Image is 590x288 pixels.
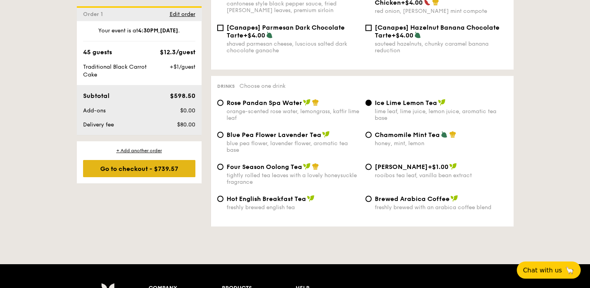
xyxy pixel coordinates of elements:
span: 🦙 [565,266,574,275]
div: shaved parmesan cheese, luscious salted dark chocolate ganache [227,41,359,54]
span: [PERSON_NAME] [375,163,428,171]
span: Blue Pea Flower Lavender Tea [227,131,321,139]
button: Chat with us🦙 [517,261,581,279]
img: icon-vegan.f8ff3823.svg [303,163,311,170]
div: red onion, [PERSON_NAME] mint compote [375,8,507,14]
div: freshly brewed english tea [227,204,359,211]
img: icon-vegan.f8ff3823.svg [438,99,446,106]
span: Chat with us [523,267,562,274]
img: icon-chef-hat.a58ddaea.svg [312,99,319,106]
div: rooibos tea leaf, vanilla bean extract [375,172,507,179]
span: Chamomile Mint Tea [375,131,440,139]
span: [Canapes] Hazelnut Banana Chocolate Tarte [375,24,500,39]
span: Four Season Oolong Tea [227,163,302,171]
input: [Canapes] Parmesan Dark Chocolate Tarte+$4.00shaved parmesan cheese, luscious salted dark chocola... [217,25,223,31]
span: Ice Lime Lemon Tea [375,99,437,107]
span: Choose one drink [239,83,285,89]
div: lime leaf, lime juice, lemon juice, aromatic tea base [375,108,507,121]
span: Hot English Breakfast Tea [227,195,306,203]
div: sauteed hazelnuts, chunky caramel banana reduction [375,41,507,54]
div: honey, mint, lemon [375,140,507,147]
div: orange-scented rose water, lemongrass, kaffir lime leaf [227,108,359,121]
input: [PERSON_NAME]+$1.00rooibos tea leaf, vanilla bean extract [365,164,372,170]
span: +$4.00 [243,32,265,39]
div: blue pea flower, lavender flower, aromatic tea base [227,140,359,153]
span: Order 1 [83,11,106,18]
input: Four Season Oolong Teatightly rolled tea leaves with a lovely honeysuckle fragrance [217,164,223,170]
span: Add-ons [83,107,106,114]
img: icon-vegetarian.fe4039eb.svg [414,31,421,38]
span: Brewed Arabica Coffee [375,195,450,203]
div: cantonese style black pepper sauce, fried [PERSON_NAME] leaves, premium sirloin [227,0,359,14]
span: +$1.00 [428,163,448,171]
img: icon-vegan.f8ff3823.svg [450,195,458,202]
img: icon-vegan.f8ff3823.svg [449,163,457,170]
img: icon-vegan.f8ff3823.svg [303,99,311,106]
input: Brewed Arabica Coffeefreshly brewed with an arabica coffee blend [365,196,372,202]
input: Blue Pea Flower Lavender Teablue pea flower, lavender flower, aromatic tea base [217,132,223,138]
input: Chamomile Mint Teahoney, mint, lemon [365,132,372,138]
div: Go to checkout - $739.57 [83,160,195,177]
span: $0.00 [180,107,195,114]
span: Rose Pandan Spa Water [227,99,302,107]
img: icon-vegan.f8ff3823.svg [307,195,315,202]
span: $80.00 [177,121,195,128]
div: + Add another order [83,148,195,154]
span: +$1/guest [169,64,195,70]
span: +$4.00 [392,32,413,39]
span: Traditional Black Carrot Cake [83,64,147,78]
span: Drinks [217,84,235,89]
img: icon-vegan.f8ff3823.svg [322,131,330,138]
input: Ice Lime Lemon Tealime leaf, lime juice, lemon juice, aromatic tea base [365,100,372,106]
input: [Canapes] Hazelnut Banana Chocolate Tarte+$4.00sauteed hazelnuts, chunky caramel banana reduction [365,25,372,31]
span: Subtotal [83,92,110,100]
div: $12.3/guest [160,48,195,57]
strong: [DATE] [160,27,178,34]
div: 45 guests [83,48,112,57]
img: icon-vegetarian.fe4039eb.svg [266,31,273,38]
strong: 4:30PM [138,27,158,34]
div: tightly rolled tea leaves with a lovely honeysuckle fragrance [227,172,359,185]
img: icon-vegetarian.fe4039eb.svg [441,131,448,138]
span: $598.50 [170,92,195,100]
span: Edit order [170,11,195,18]
div: Your event is at , . [83,27,195,41]
img: icon-chef-hat.a58ddaea.svg [312,163,319,170]
input: Rose Pandan Spa Waterorange-scented rose water, lemongrass, kaffir lime leaf [217,100,223,106]
span: [Canapes] Parmesan Dark Chocolate Tarte [227,24,345,39]
input: Hot English Breakfast Teafreshly brewed english tea [217,196,223,202]
span: Delivery fee [83,121,114,128]
img: icon-chef-hat.a58ddaea.svg [449,131,456,138]
div: freshly brewed with an arabica coffee blend [375,204,507,211]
